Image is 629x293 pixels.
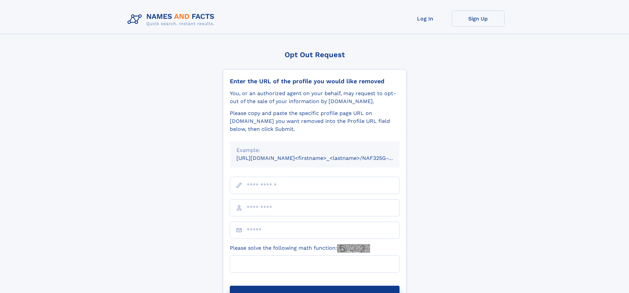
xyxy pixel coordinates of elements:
[236,146,393,154] div: Example:
[399,11,452,27] a: Log In
[452,11,505,27] a: Sign Up
[230,78,400,85] div: Enter the URL of the profile you would like removed
[230,244,370,253] label: Please solve the following math function:
[125,11,220,28] img: Logo Names and Facts
[236,155,412,161] small: [URL][DOMAIN_NAME]<firstname>_<lastname>/NAF325G-xxxxxxxx
[223,51,406,59] div: Opt Out Request
[230,109,400,133] div: Please copy and paste the specific profile page URL on [DOMAIN_NAME] you want removed into the Pr...
[230,90,400,105] div: You, or an authorized agent on your behalf, may request to opt-out of the sale of your informatio...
